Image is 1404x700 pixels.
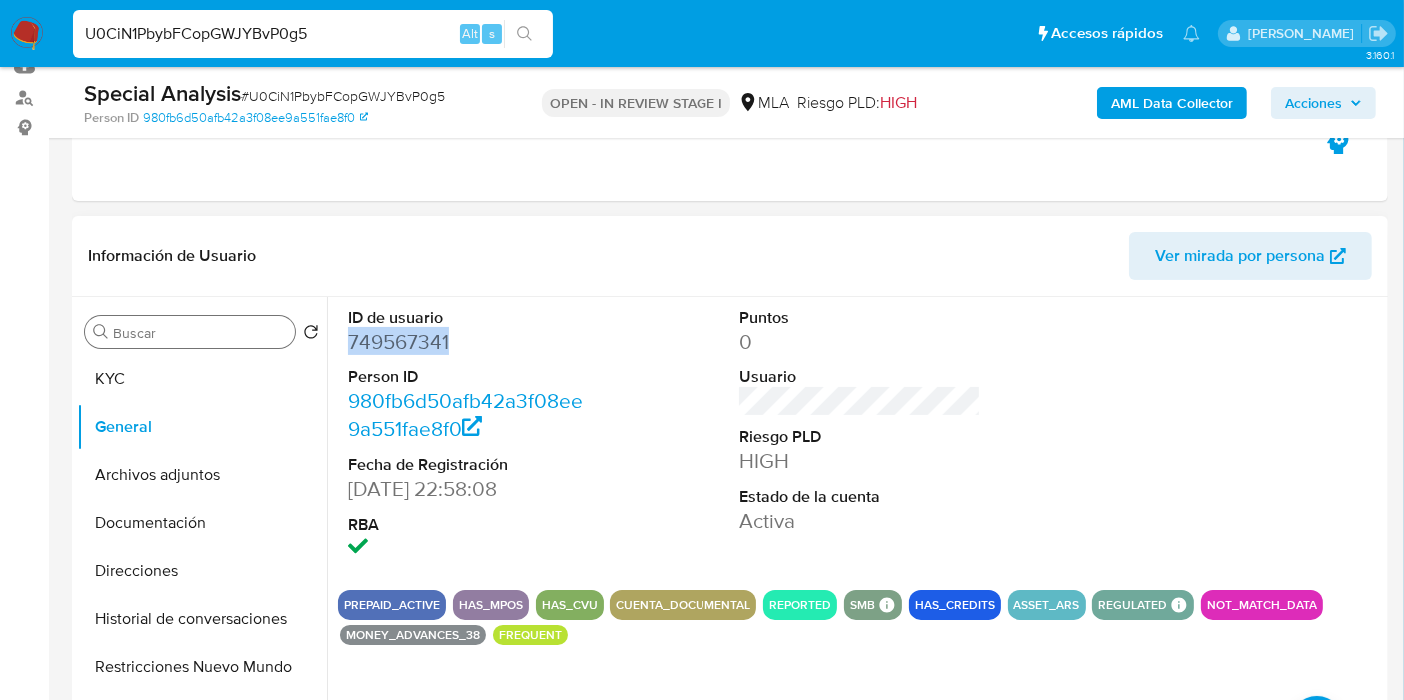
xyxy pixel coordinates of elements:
[542,89,730,117] p: OPEN - IN REVIEW STAGE I
[1271,87,1376,119] button: Acciones
[1183,25,1200,42] a: Notificaciones
[348,475,590,503] dd: [DATE] 22:58:08
[1129,232,1372,280] button: Ver mirada por persona
[348,328,590,355] dd: 749567341
[143,109,368,127] a: 980fb6d50afb42a3f08ee9a551fae8f0
[880,91,917,114] span: HIGH
[77,451,327,499] button: Archivos adjuntos
[504,20,545,48] button: search-icon
[739,307,981,329] dt: Puntos
[739,486,981,508] dt: Estado de la cuenta
[84,77,241,109] b: Special Analysis
[77,547,327,595] button: Direcciones
[739,426,981,448] dt: Riesgo PLD
[1366,47,1394,63] span: 3.160.1
[1368,23,1389,44] a: Salir
[348,366,590,388] dt: Person ID
[739,447,981,475] dd: HIGH
[303,324,319,346] button: Volver al orden por defecto
[113,324,287,342] input: Buscar
[77,643,327,691] button: Restricciones Nuevo Mundo
[739,507,981,535] dd: Activa
[1155,232,1325,280] span: Ver mirada por persona
[739,366,981,388] dt: Usuario
[1248,24,1361,43] p: micaelaestefania.gonzalez@mercadolibre.com
[739,328,981,355] dd: 0
[84,109,139,127] b: Person ID
[489,24,495,43] span: s
[348,386,583,443] a: 980fb6d50afb42a3f08ee9a551fae8f0
[93,324,109,340] button: Buscar
[348,454,590,476] dt: Fecha de Registración
[797,92,917,114] span: Riesgo PLD:
[348,514,590,536] dt: RBA
[77,403,327,451] button: General
[241,86,445,106] span: # U0CiN1PbybFCopGWJYBvP0g5
[738,92,789,114] div: MLA
[88,246,256,266] h1: Información de Usuario
[1285,87,1342,119] span: Acciones
[1051,23,1163,44] span: Accesos rápidos
[462,24,478,43] span: Alt
[77,499,327,547] button: Documentación
[348,307,590,329] dt: ID de usuario
[77,355,327,403] button: KYC
[1097,87,1247,119] button: AML Data Collector
[77,595,327,643] button: Historial de conversaciones
[73,21,553,47] input: Buscar usuario o caso...
[1111,87,1233,119] b: AML Data Collector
